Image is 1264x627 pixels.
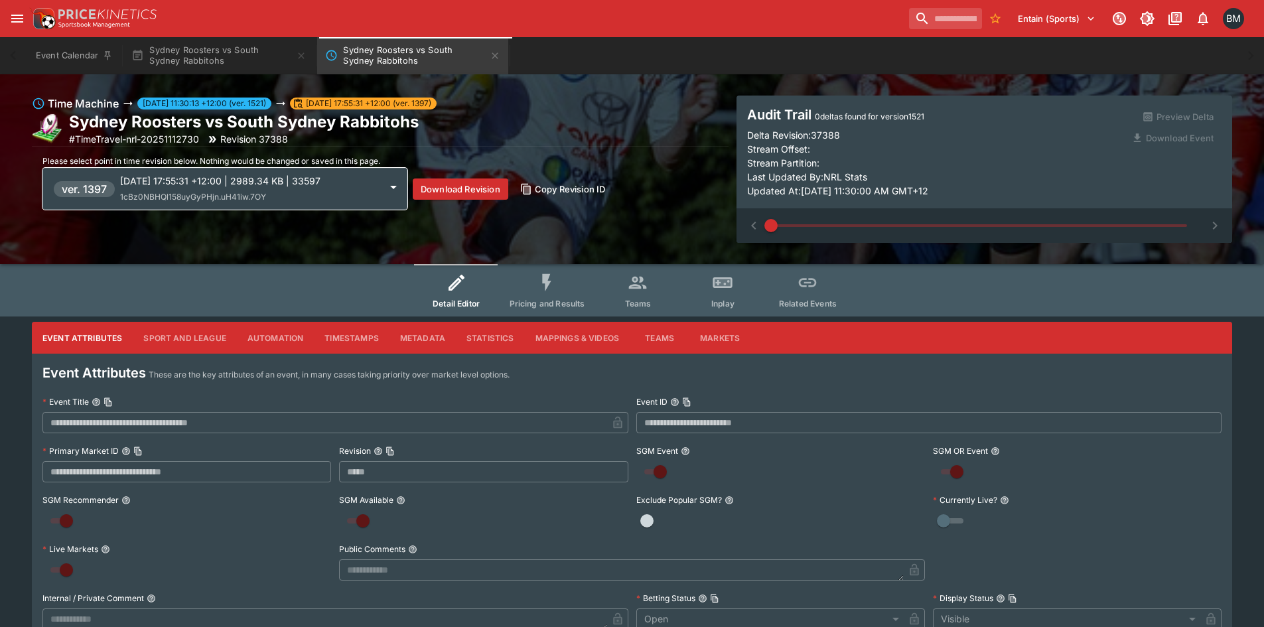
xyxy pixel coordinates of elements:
[682,397,691,407] button: Copy To Clipboard
[123,37,315,74] button: Sydney Roosters vs South Sydney Rabbitohs
[698,594,707,603] button: Betting StatusCopy To Clipboard
[711,299,735,309] span: Inplay
[42,156,380,166] span: Please select point in time revision below. Nothing would be changed or saved in this page.
[413,178,508,200] button: Download Revision
[933,494,997,506] p: Currently Live?
[725,496,734,505] button: Exclude Popular SGM?
[133,447,143,456] button: Copy To Clipboard
[389,322,456,354] button: Metadata
[625,299,652,309] span: Teams
[433,299,480,309] span: Detail Editor
[314,322,389,354] button: Timestamps
[670,397,679,407] button: Event IDCopy To Clipboard
[339,543,405,555] p: Public Comments
[42,364,146,382] h4: Event Attributes
[1219,4,1248,33] button: Byron Monk
[408,545,417,554] button: Public Comments
[1008,594,1017,603] button: Copy To Clipboard
[1135,7,1159,31] button: Toggle light/dark mode
[985,8,1006,29] button: No Bookmarks
[1010,8,1103,29] button: Select Tenant
[120,192,266,202] span: 1cBz0NBHQl158uyGyPHjn.uH41iw.7OY
[101,545,110,554] button: Live Markets
[32,322,133,354] button: Event Attributes
[121,496,131,505] button: SGM Recommender
[636,396,667,407] p: Event ID
[42,494,119,506] p: SGM Recommender
[1107,7,1131,31] button: Connected to PK
[1191,7,1215,31] button: Notifications
[747,128,840,142] p: Delta Revision: 37388
[636,494,722,506] p: Exclude Popular SGM?
[42,396,89,407] p: Event Title
[909,8,982,29] input: search
[32,113,64,145] img: rugby_league.png
[636,592,695,604] p: Betting Status
[815,111,924,121] span: 0 deltas found for version 1521
[933,592,993,604] p: Display Status
[1000,496,1009,505] button: Currently Live?
[301,98,437,109] span: [DATE] 17:55:31 +12:00 (ver. 1397)
[137,98,271,109] span: [DATE] 11:30:13 +12:00 (ver. 1521)
[69,132,199,146] p: Copy To Clipboard
[121,447,131,456] button: Primary Market IDCopy To Clipboard
[747,106,1124,123] h4: Audit Trail
[510,299,585,309] span: Pricing and Results
[42,543,98,555] p: Live Markets
[991,447,1000,456] button: SGM OR Event
[28,37,121,74] button: Event Calendar
[779,299,837,309] span: Related Events
[317,37,508,74] button: Sydney Roosters vs South Sydney Rabbitohs
[689,322,750,354] button: Markets
[62,181,107,197] h6: ver. 1397
[1163,7,1187,31] button: Documentation
[147,594,156,603] button: Internal / Private Comment
[396,496,405,505] button: SGM Available
[710,594,719,603] button: Copy To Clipboard
[339,445,371,456] p: Revision
[104,397,113,407] button: Copy To Clipboard
[237,322,315,354] button: Automation
[630,322,689,354] button: Teams
[339,494,393,506] p: SGM Available
[5,7,29,31] button: open drawer
[414,264,851,316] div: Event type filters
[92,397,101,407] button: Event TitleCopy To Clipboard
[42,445,119,456] p: Primary Market ID
[58,9,157,19] img: PriceKinetics
[525,322,630,354] button: Mappings & Videos
[933,445,988,456] p: SGM OR Event
[220,132,288,146] p: Revision 37388
[69,111,419,132] h2: Copy To Clipboard
[133,322,236,354] button: Sport and League
[1223,8,1244,29] div: Byron Monk
[29,5,56,32] img: PriceKinetics Logo
[747,142,1124,198] p: Stream Offset: Stream Partition: Last Updated By: NRL Stats Updated At: [DATE] 11:30:00 AM GMT+12
[996,594,1005,603] button: Display StatusCopy To Clipboard
[386,447,395,456] button: Copy To Clipboard
[456,322,525,354] button: Statistics
[374,447,383,456] button: RevisionCopy To Clipboard
[636,445,678,456] p: SGM Event
[120,174,380,188] p: [DATE] 17:55:31 +12:00 | 2989.34 KB | 33597
[514,178,614,200] button: Copy Revision ID
[149,368,510,382] p: These are the key attributes of an event, in many cases taking priority over market level options.
[58,22,130,28] img: Sportsbook Management
[42,592,144,604] p: Internal / Private Comment
[48,96,119,111] h6: Time Machine
[681,447,690,456] button: SGM Event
